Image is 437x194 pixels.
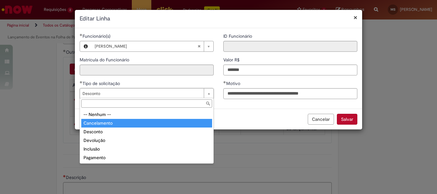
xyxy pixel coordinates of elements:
div: Devolução [81,136,212,145]
div: Desconto [81,128,212,136]
div: Cancelamento [81,119,212,128]
div: Pagamento [81,153,212,162]
ul: Tipo de solicitação [80,109,213,163]
div: -- Nenhum -- [81,110,212,119]
div: Inclusão [81,145,212,153]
